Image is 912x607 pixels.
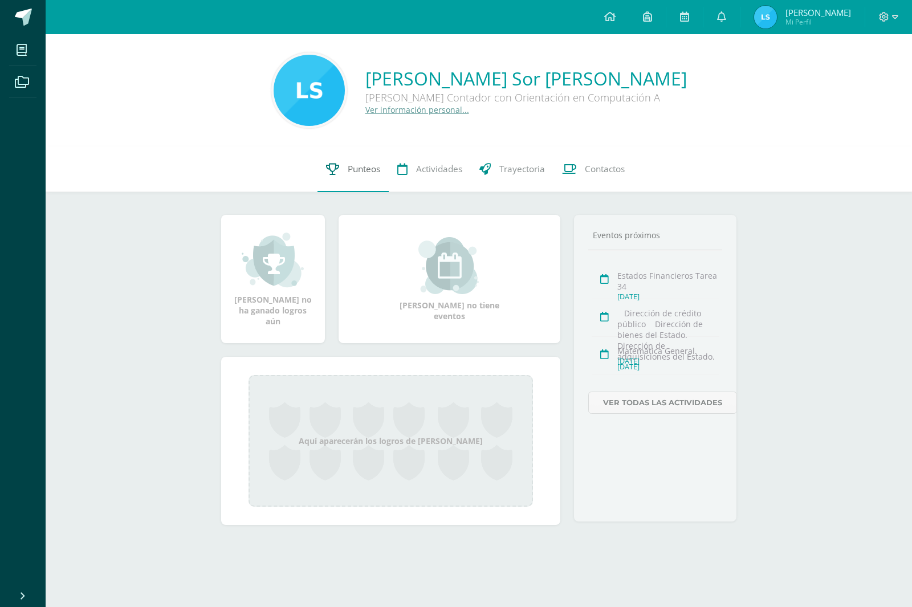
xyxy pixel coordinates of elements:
[617,345,719,356] div: Matemática General.
[785,17,851,27] span: Mi Perfil
[365,104,469,115] a: Ver información personal...
[249,375,533,507] div: Aquí aparecerán los logros de [PERSON_NAME]
[585,163,625,175] span: Contactos
[588,392,737,414] a: Ver todas las actividades
[418,237,481,294] img: event_small.png
[389,146,471,192] a: Actividades
[392,237,506,321] div: [PERSON_NAME] no tiene eventos
[553,146,633,192] a: Contactos
[617,292,719,302] div: [DATE]
[365,91,687,104] div: [PERSON_NAME] Contador con Orientación en Computación A
[365,66,687,91] a: [PERSON_NAME] Sor [PERSON_NAME]
[617,356,719,366] div: [DATE]
[588,230,723,241] div: Eventos próximos
[274,55,345,126] img: 931a624eb5dc1577f7a7d1999a1a4826.png
[471,146,553,192] a: Trayectoria
[317,146,389,192] a: Punteos
[416,163,462,175] span: Actividades
[242,231,304,288] img: achievement_small.png
[233,231,313,327] div: [PERSON_NAME] no ha ganado logros aún
[617,270,719,292] div: Estados Financieros Tarea 34
[499,163,545,175] span: Trayectoria
[348,163,380,175] span: Punteos
[617,308,719,362] div:  Dirección de crédito público  Dirección de bienes del Estado.  Dirección de adquisiciones del...
[754,6,777,28] img: 8809868601ad6c95fdc6c2e15b04207a.png
[785,7,851,18] span: [PERSON_NAME]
